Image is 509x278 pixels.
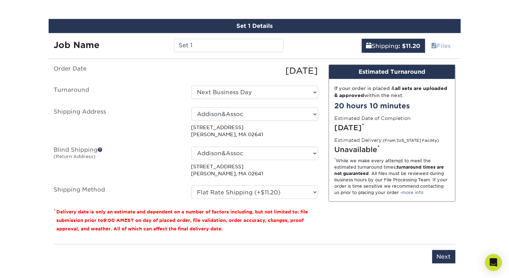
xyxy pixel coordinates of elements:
span: files [432,43,437,49]
small: Delivery date is only an estimate and dependent on a number of factors including, but not limited... [57,209,308,231]
a: more info [402,190,424,195]
span: shipping [366,43,372,49]
a: Files [427,39,455,53]
span: 9:00 AM [104,218,125,223]
label: Turnaround [49,86,186,99]
label: Estimated Date of Completion: [335,115,412,122]
div: [DATE] [335,122,449,133]
small: (From [US_STATE] Facility) [383,138,439,143]
div: [DATE] [186,65,323,77]
div: Set 1 Details [49,19,461,33]
label: Blind Shipping [49,147,186,177]
strong: turnaround times are not guaranteed [335,164,444,176]
b: : $11.20 [399,43,421,49]
small: (Return Address) [54,154,96,159]
div: While we make every attempt to meet the estimated turnaround times; . All files must be reviewed ... [335,158,449,196]
strong: Job Name [54,40,100,50]
p: [STREET_ADDRESS] [PERSON_NAME], MA 02641 [191,163,318,177]
input: Enter a job name [174,39,284,52]
input: Next [432,250,455,264]
a: Shipping: $11.20 [362,39,425,53]
div: Estimated Turnaround [329,65,455,79]
div: Unavailable [335,144,449,155]
div: Open Intercom Messenger [485,254,502,271]
label: Order Date [49,65,186,77]
label: Estimated Delivery: [335,137,439,144]
label: Shipping Address [49,108,186,138]
p: [STREET_ADDRESS] [PERSON_NAME], MA 02641 [191,124,318,138]
div: If your order is placed & within the next: [335,85,449,99]
label: Shipping Method [49,186,186,199]
div: 20 hours 10 minutes [335,101,449,111]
